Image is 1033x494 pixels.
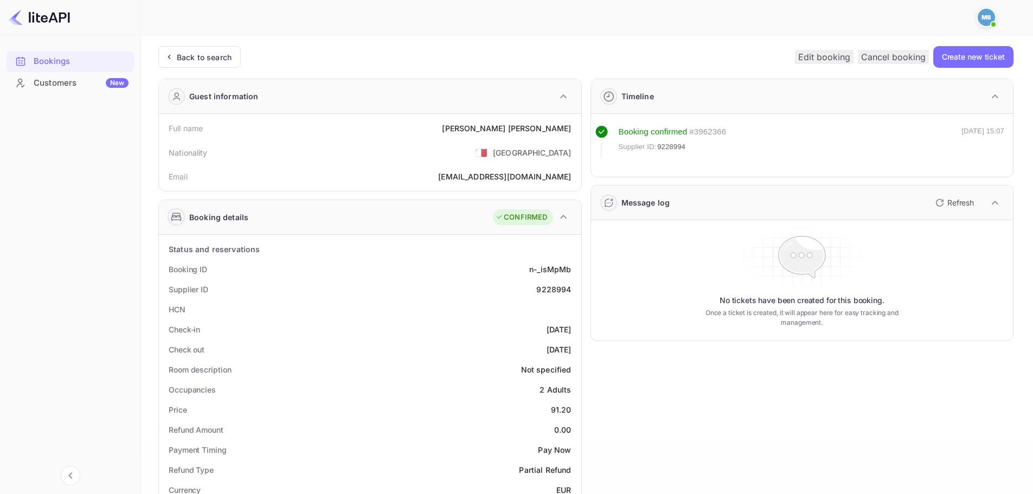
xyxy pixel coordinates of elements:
[961,126,1004,157] div: [DATE] 15:07
[169,264,207,275] div: Booking ID
[177,52,232,63] div: Back to search
[547,344,572,355] div: [DATE]
[978,9,995,26] img: Mohcine Belkhir
[169,284,208,295] div: Supplier ID
[7,73,134,94] div: CustomersNew
[621,197,670,208] div: Message log
[169,304,185,315] div: HCN
[538,444,571,455] div: Pay Now
[169,464,214,476] div: Refund Type
[106,78,129,88] div: New
[929,194,978,211] button: Refresh
[189,91,259,102] div: Guest information
[169,364,231,375] div: Room description
[169,344,204,355] div: Check out
[529,264,571,275] div: n-_isMpMb
[169,444,227,455] div: Payment Timing
[189,211,248,223] div: Booking details
[858,50,929,64] button: Cancel booking
[475,143,487,162] span: United States
[619,142,657,152] span: Supplier ID:
[7,51,134,71] a: Bookings
[169,424,223,435] div: Refund Amount
[619,126,688,138] div: Booking confirmed
[442,123,571,134] div: [PERSON_NAME] [PERSON_NAME]
[34,55,129,68] div: Bookings
[536,284,571,295] div: 9228994
[933,46,1013,68] button: Create new ticket
[657,142,685,152] span: 9228994
[493,147,572,158] div: [GEOGRAPHIC_DATA]
[947,197,974,208] p: Refresh
[9,9,70,26] img: LiteAPI logo
[34,77,129,89] div: Customers
[540,384,571,395] div: 2 Adults
[61,466,80,485] button: Collapse navigation
[169,171,188,182] div: Email
[689,126,726,138] div: # 3962366
[521,364,572,375] div: Not specified
[720,295,884,306] p: No tickets have been created for this booking.
[519,464,571,476] div: Partial Refund
[7,73,134,93] a: CustomersNew
[547,324,572,335] div: [DATE]
[795,50,854,64] button: Edit booking
[169,324,200,335] div: Check-in
[169,243,260,255] div: Status and reservations
[169,404,187,415] div: Price
[7,51,134,72] div: Bookings
[551,404,572,415] div: 91.20
[169,147,208,158] div: Nationality
[688,308,915,328] p: Once a ticket is created, it will appear here for easy tracking and management.
[438,171,571,182] div: [EMAIL_ADDRESS][DOMAIN_NAME]
[621,91,654,102] div: Timeline
[169,123,203,134] div: Full name
[554,424,572,435] div: 0.00
[169,384,216,395] div: Occupancies
[496,212,547,223] div: CONFIRMED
